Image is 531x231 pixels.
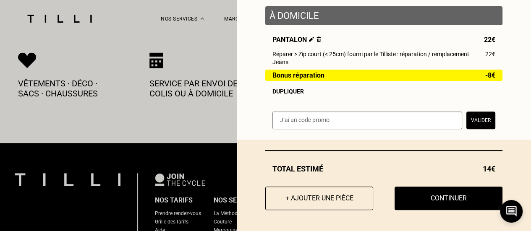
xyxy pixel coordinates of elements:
[272,51,469,57] span: Réparer > Zip court (< 25cm) fourni par le Tilliste : réparation / remplacement
[317,36,321,42] img: Supprimer
[272,36,321,44] span: Pantalon
[309,36,314,42] img: Éditer
[272,72,324,79] span: Bonus réparation
[265,164,502,173] div: Total estimé
[272,112,462,129] input: J‘ai un code promo
[395,187,502,210] button: Continuer
[272,88,495,95] div: Dupliquer
[265,187,373,210] button: + Ajouter une pièce
[269,10,498,21] p: À domicile
[466,112,495,129] button: Valider
[485,72,495,79] span: -8€
[272,59,288,65] span: Jeans
[484,36,495,44] span: 22€
[485,51,495,57] span: 22€
[483,164,495,173] span: 14€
